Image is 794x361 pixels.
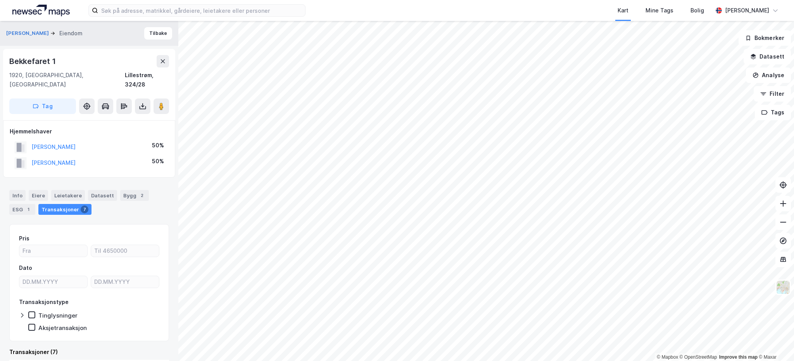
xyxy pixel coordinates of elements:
[9,204,35,215] div: ESG
[739,30,791,46] button: Bokmerker
[755,105,791,120] button: Tags
[754,86,791,102] button: Filter
[59,29,83,38] div: Eiendom
[152,141,164,150] div: 50%
[719,354,758,360] a: Improve this map
[9,98,76,114] button: Tag
[81,206,88,213] div: 7
[38,204,91,215] div: Transaksjoner
[9,190,26,201] div: Info
[725,6,769,15] div: [PERSON_NAME]
[144,27,172,40] button: Tilbake
[138,192,146,199] div: 2
[9,71,125,89] div: 1920, [GEOGRAPHIC_DATA], [GEOGRAPHIC_DATA]
[744,49,791,64] button: Datasett
[38,312,78,319] div: Tinglysninger
[91,276,159,288] input: DD.MM.YYYY
[746,67,791,83] button: Analyse
[120,190,149,201] div: Bygg
[755,324,794,361] div: Kontrollprogram for chat
[646,6,673,15] div: Mine Tags
[618,6,628,15] div: Kart
[152,157,164,166] div: 50%
[51,190,85,201] div: Leietakere
[98,5,305,16] input: Søk på adresse, matrikkel, gårdeiere, leietakere eller personer
[19,276,87,288] input: DD.MM.YYYY
[19,245,87,257] input: Fra
[125,71,169,89] div: Lillestrøm, 324/28
[19,234,29,243] div: Pris
[12,5,70,16] img: logo.a4113a55bc3d86da70a041830d287a7e.svg
[6,29,50,37] button: [PERSON_NAME]
[9,347,169,357] div: Transaksjoner (7)
[38,324,87,332] div: Aksjetransaksjon
[9,55,57,67] div: Bekkefaret 1
[10,127,169,136] div: Hjemmelshaver
[19,297,69,307] div: Transaksjonstype
[29,190,48,201] div: Eiere
[19,263,32,273] div: Dato
[680,354,717,360] a: OpenStreetMap
[755,324,794,361] iframe: Chat Widget
[690,6,704,15] div: Bolig
[88,190,117,201] div: Datasett
[776,280,791,295] img: Z
[91,245,159,257] input: Til 4650000
[657,354,678,360] a: Mapbox
[24,206,32,213] div: 1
